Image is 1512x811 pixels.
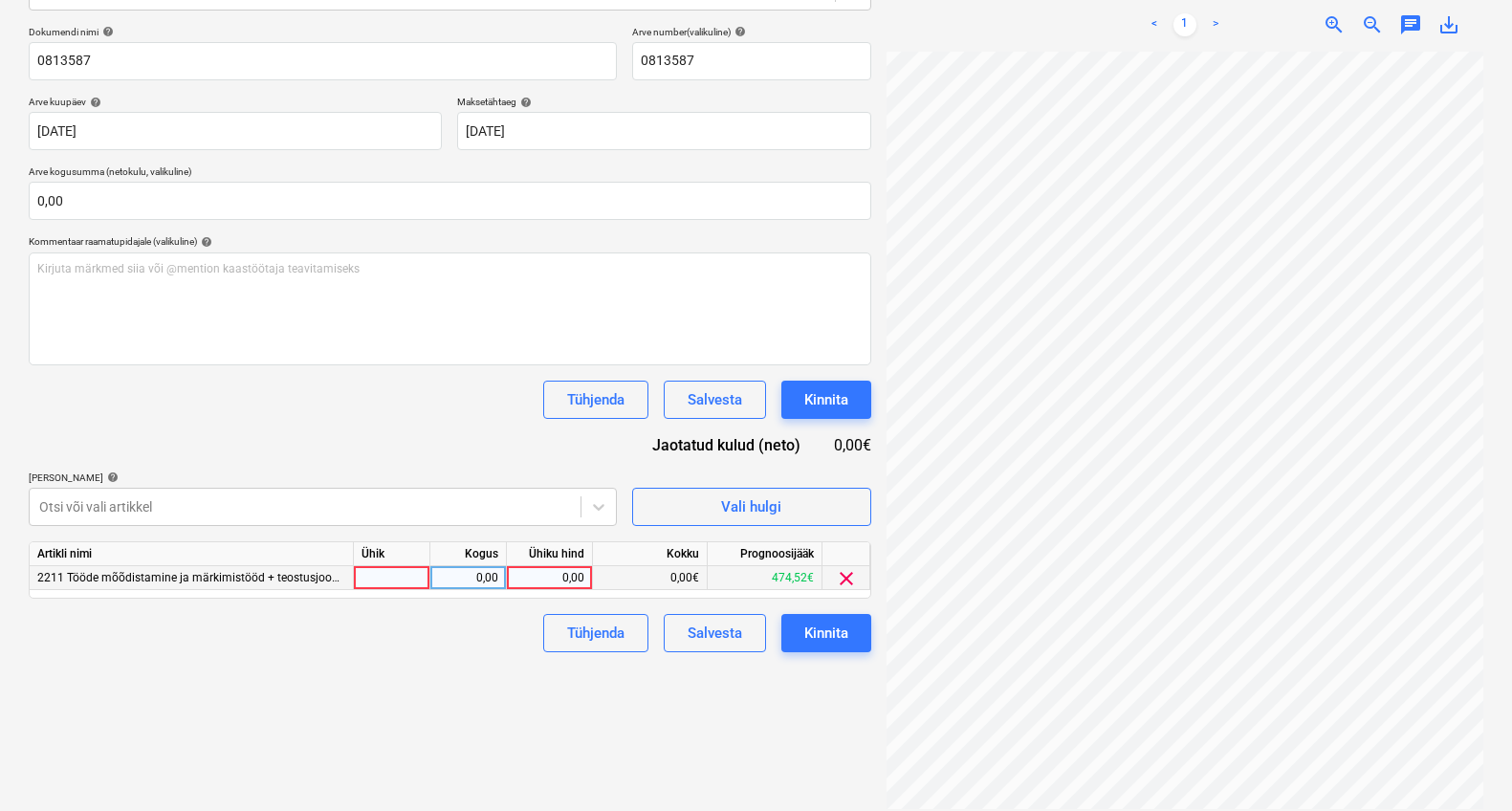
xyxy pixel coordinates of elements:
[567,621,625,646] div: Tühjenda
[99,26,114,37] span: help
[37,571,350,584] span: 2211 Tööde mõõdistamine ja märkimistööd + teostusjoonis.
[354,542,430,566] div: Ühik
[664,614,766,652] button: Salvesta
[593,542,708,566] div: Kokku
[664,381,766,419] button: Salvesta
[632,488,871,526] button: Vali hulgi
[103,471,119,483] span: help
[688,621,742,646] div: Salvesta
[29,165,871,182] p: Arve kogusumma (netokulu, valikuline)
[831,434,871,456] div: 0,00€
[457,112,870,150] input: Tähtaega pole määratud
[1204,13,1227,36] a: Next page
[781,381,871,419] button: Kinnita
[30,542,354,566] div: Artikli nimi
[623,434,831,456] div: Jaotatud kulud (neto)
[507,542,593,566] div: Ühiku hind
[632,42,871,80] input: Arve number
[731,26,746,37] span: help
[1361,13,1384,36] span: zoom_out
[430,542,507,566] div: Kogus
[835,567,858,590] span: clear
[29,471,617,484] div: [PERSON_NAME]
[804,621,848,646] div: Kinnita
[632,26,871,38] div: Arve number (valikuline)
[804,387,848,412] div: Kinnita
[1173,13,1196,36] a: Page 1 is your current page
[1399,13,1422,36] span: chat
[1416,719,1512,811] iframe: Chat Widget
[721,494,781,519] div: Vali hulgi
[781,614,871,652] button: Kinnita
[438,566,498,590] div: 0,00
[1437,13,1460,36] span: save_alt
[197,236,212,248] span: help
[543,381,648,419] button: Tühjenda
[457,96,870,108] div: Maksetähtaeg
[543,614,648,652] button: Tühjenda
[708,566,822,590] div: 474,52€
[29,96,442,108] div: Arve kuupäev
[516,97,532,108] span: help
[708,542,822,566] div: Prognoosijääk
[29,42,617,80] input: Dokumendi nimi
[29,26,617,38] div: Dokumendi nimi
[29,182,871,220] input: Arve kogusumma (netokulu, valikuline)
[1143,13,1166,36] a: Previous page
[688,387,742,412] div: Salvesta
[515,566,584,590] div: 0,00
[567,387,625,412] div: Tühjenda
[86,97,101,108] span: help
[29,112,442,150] input: Arve kuupäeva pole määratud.
[29,235,871,248] div: Kommentaar raamatupidajale (valikuline)
[593,566,708,590] div: 0,00€
[1323,13,1346,36] span: zoom_in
